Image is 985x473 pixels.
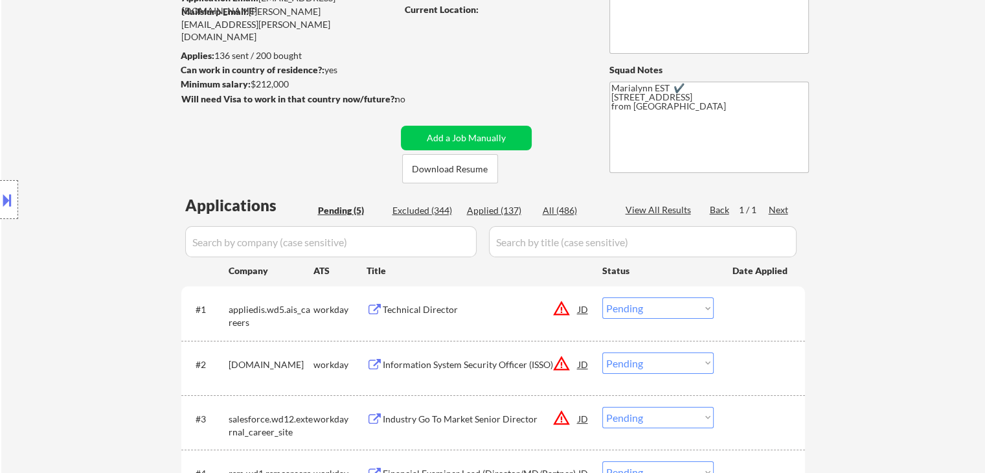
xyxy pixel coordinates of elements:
strong: Current Location: [405,4,479,15]
div: Applied (137) [467,204,532,217]
div: Status [602,259,714,282]
div: Date Applied [732,264,789,277]
div: ATS [313,264,367,277]
input: Search by company (case sensitive) [185,226,477,257]
div: [DOMAIN_NAME] [229,358,313,371]
div: View All Results [626,203,695,216]
strong: Minimum salary: [181,78,251,89]
div: Applications [185,198,313,213]
div: All (486) [543,204,607,217]
div: Squad Notes [609,63,809,76]
button: Add a Job Manually [401,126,532,150]
div: workday [313,303,367,316]
div: JD [577,407,590,430]
button: warning_amber [552,409,571,427]
div: Title [367,264,590,277]
strong: Can work in country of residence?: [181,64,324,75]
div: 136 sent / 200 bought [181,49,396,62]
div: appliedis.wd5.ais_careers [229,303,313,329]
div: Next [769,203,789,216]
div: #3 [196,413,218,426]
div: yes [181,63,392,76]
div: Industry Go To Market Senior Director [383,413,578,426]
div: salesforce.wd12.external_career_site [229,413,313,438]
div: JD [577,297,590,321]
strong: Mailslurp Email: [181,6,249,17]
div: workday [313,358,367,371]
button: Download Resume [402,154,498,183]
div: Pending (5) [318,204,383,217]
strong: Will need Visa to work in that country now/future?: [181,93,397,104]
div: workday [313,413,367,426]
button: warning_amber [552,299,571,317]
input: Search by title (case sensitive) [489,226,797,257]
strong: Applies: [181,50,214,61]
div: [PERSON_NAME][EMAIL_ADDRESS][PERSON_NAME][DOMAIN_NAME] [181,5,396,43]
div: $212,000 [181,78,396,91]
div: 1 / 1 [739,203,769,216]
div: Excluded (344) [392,204,457,217]
div: Back [710,203,730,216]
button: warning_amber [552,354,571,373]
div: Information System Security Officer (ISSO) [383,358,578,371]
div: JD [577,352,590,376]
div: no [395,93,432,106]
div: #2 [196,358,218,371]
div: Company [229,264,313,277]
div: Technical Director [383,303,578,316]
